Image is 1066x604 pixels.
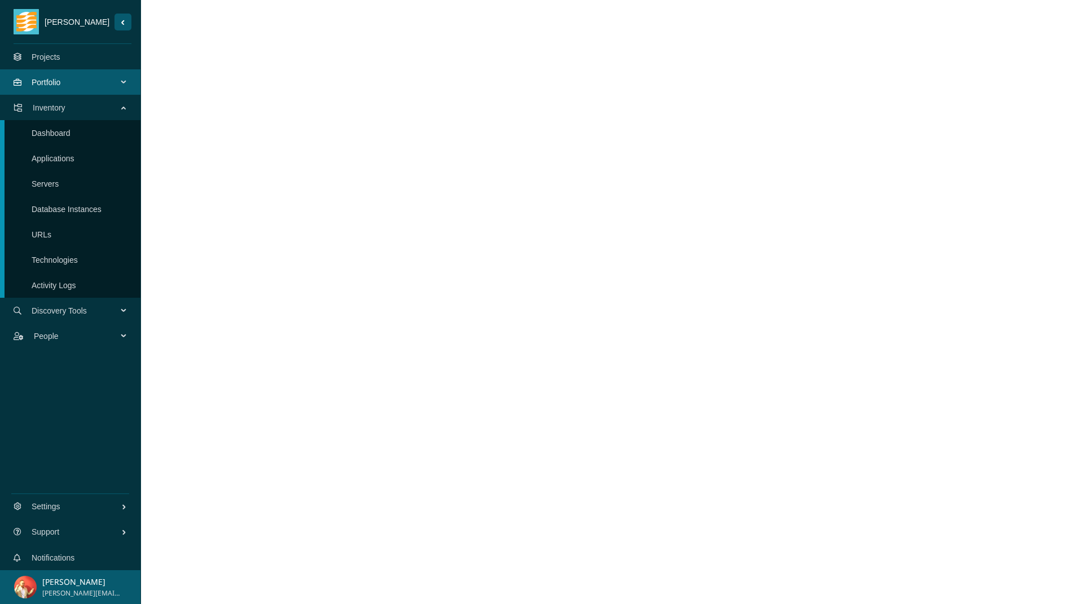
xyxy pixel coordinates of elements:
[32,490,121,523] span: Settings
[32,553,74,562] a: Notifications
[32,205,102,214] a: Database Instances
[32,52,60,61] a: Projects
[34,319,122,353] span: People
[32,294,122,328] span: Discovery Tools
[42,588,121,599] span: [PERSON_NAME][EMAIL_ADDRESS][DOMAIN_NAME]
[14,576,37,598] img: a6b5a314a0dd5097ef3448b4b2654462
[32,255,78,264] a: Technologies
[39,16,114,28] span: [PERSON_NAME]
[16,9,37,34] img: tidal_logo.png
[32,515,121,549] span: Support
[32,281,76,290] a: Activity Logs
[32,65,122,99] span: Portfolio
[42,576,121,588] p: [PERSON_NAME]
[32,129,71,138] a: Dashboard
[33,91,122,125] span: Inventory
[32,179,59,188] a: Servers
[32,230,51,239] a: URLs
[32,154,74,163] a: Applications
